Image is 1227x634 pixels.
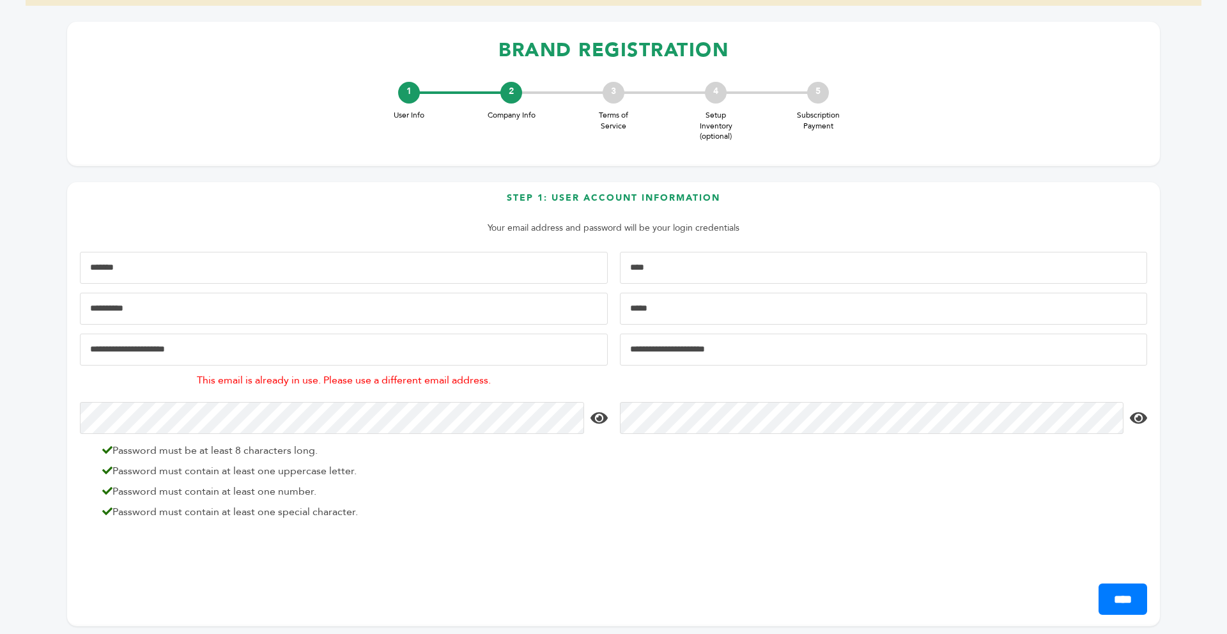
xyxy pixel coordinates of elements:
div: 4 [705,82,727,104]
li: Password must contain at least one number. [96,484,605,499]
input: Password* [80,402,584,434]
input: First Name* [80,252,608,284]
input: Mobile Phone Number [80,293,608,325]
div: 3 [603,82,624,104]
input: Email Address* [80,334,608,366]
div: 5 [807,82,829,104]
li: Password must contain at least one uppercase letter. [96,463,605,479]
input: Job Title* [620,293,1148,325]
span: User Info [383,110,435,121]
iframe: reCAPTCHA [80,534,274,584]
span: Subscription Payment [792,110,844,132]
span: Company Info [486,110,537,121]
span: Setup Inventory (optional) [690,110,741,142]
h1: BRAND REGISTRATION [80,31,1147,69]
input: Confirm Email Address* [620,334,1148,366]
div: This email is already in use. Please use a different email address. [80,369,608,393]
input: Confirm Password* [620,402,1124,434]
li: Password must be at least 8 characters long. [96,443,605,458]
input: Last Name* [620,252,1148,284]
span: Terms of Service [588,110,639,132]
p: Your email address and password will be your login credentials [86,220,1141,236]
div: 2 [500,82,522,104]
li: Password must contain at least one special character. [96,504,605,520]
div: 1 [398,82,420,104]
h3: Step 1: User Account Information [80,192,1147,214]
